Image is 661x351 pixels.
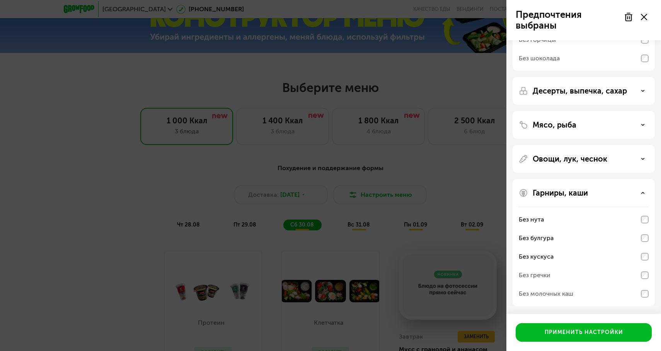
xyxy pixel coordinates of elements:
p: Гарниры, каши [533,188,588,198]
p: Предпочтения выбраны [516,9,619,31]
div: Без молочных каш [519,289,573,298]
div: Без булгура [519,233,554,243]
p: Овощи, лук, чеснок [533,154,607,164]
div: Без гречки [519,271,550,280]
div: Без кускуса [519,252,554,261]
button: Применить настройки [516,323,652,342]
p: Мясо, рыба [533,120,576,129]
p: Десерты, выпечка, сахар [533,86,627,95]
div: Без нута [519,215,544,224]
div: Применить настройки [545,329,623,336]
div: Без шоколада [519,54,560,63]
